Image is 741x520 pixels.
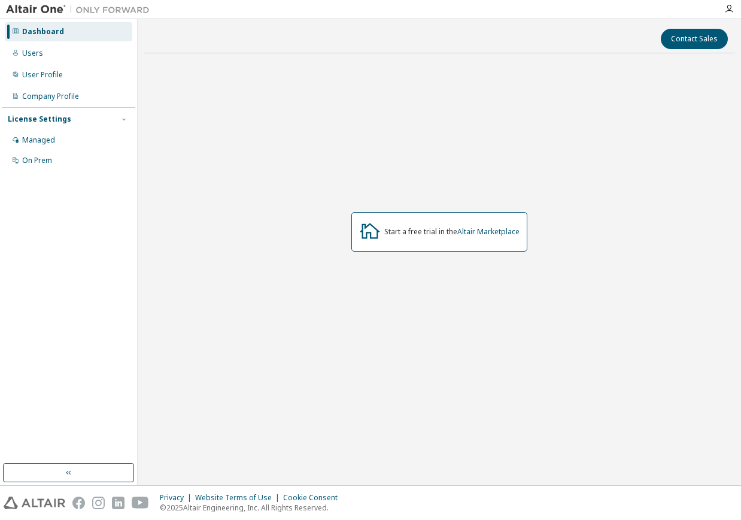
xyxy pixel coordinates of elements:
[457,226,520,237] a: Altair Marketplace
[661,29,728,49] button: Contact Sales
[22,135,55,145] div: Managed
[22,27,64,37] div: Dashboard
[4,497,65,509] img: altair_logo.svg
[132,497,149,509] img: youtube.svg
[22,92,79,101] div: Company Profile
[72,497,85,509] img: facebook.svg
[22,156,52,165] div: On Prem
[22,49,43,58] div: Users
[160,493,195,503] div: Privacy
[160,503,345,513] p: © 2025 Altair Engineering, Inc. All Rights Reserved.
[195,493,283,503] div: Website Terms of Use
[283,493,345,503] div: Cookie Consent
[22,70,63,80] div: User Profile
[384,227,520,237] div: Start a free trial in the
[92,497,105,509] img: instagram.svg
[8,114,71,124] div: License Settings
[6,4,156,16] img: Altair One
[112,497,124,509] img: linkedin.svg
